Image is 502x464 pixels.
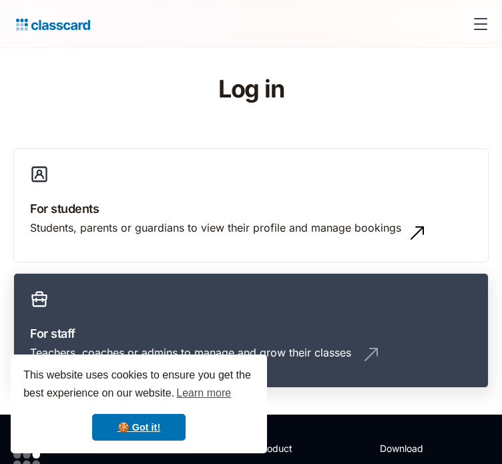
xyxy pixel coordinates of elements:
[30,324,472,342] h3: For staff
[465,8,491,40] div: menu
[30,200,472,218] h3: For students
[13,273,489,387] a: For staffTeachers, coaches or admins to manage and grow their classes
[380,441,435,455] h2: Download
[23,367,254,403] span: This website uses cookies to ensure you get the best experience on our website.
[11,355,267,453] div: cookieconsent
[258,441,329,455] h2: Product
[13,75,489,103] h1: Log in
[13,148,489,262] a: For studentsStudents, parents or guardians to view their profile and manage bookings
[30,345,351,360] div: Teachers, coaches or admins to manage and grow their classes
[174,383,233,403] a: learn more about cookies
[92,414,186,441] a: dismiss cookie message
[11,15,90,33] a: home
[30,220,401,235] div: Students, parents or guardians to view their profile and manage bookings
